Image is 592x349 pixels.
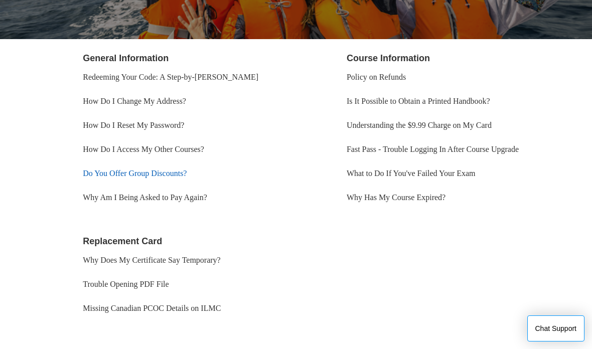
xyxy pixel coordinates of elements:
[347,97,490,105] a: Is It Possible to Obtain a Printed Handbook?
[83,53,169,63] a: General Information
[527,315,585,341] button: Chat Support
[83,169,187,178] a: Do You Offer Group Discounts?
[83,236,162,246] a: Replacement Card
[83,256,221,264] a: Why Does My Certificate Say Temporary?
[347,73,406,81] a: Policy on Refunds
[347,145,519,153] a: Fast Pass - Trouble Logging In After Course Upgrade
[347,169,476,178] a: What to Do If You've Failed Your Exam
[83,121,184,129] a: How Do I Reset My Password?
[83,193,207,202] a: Why Am I Being Asked to Pay Again?
[347,121,492,129] a: Understanding the $9.99 Charge on My Card
[83,304,221,312] a: Missing Canadian PCOC Details on ILMC
[83,145,204,153] a: How Do I Access My Other Courses?
[83,280,169,288] a: Trouble Opening PDF File
[83,73,258,81] a: Redeeming Your Code: A Step-by-[PERSON_NAME]
[347,53,430,63] a: Course Information
[83,97,186,105] a: How Do I Change My Address?
[347,193,446,202] a: Why Has My Course Expired?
